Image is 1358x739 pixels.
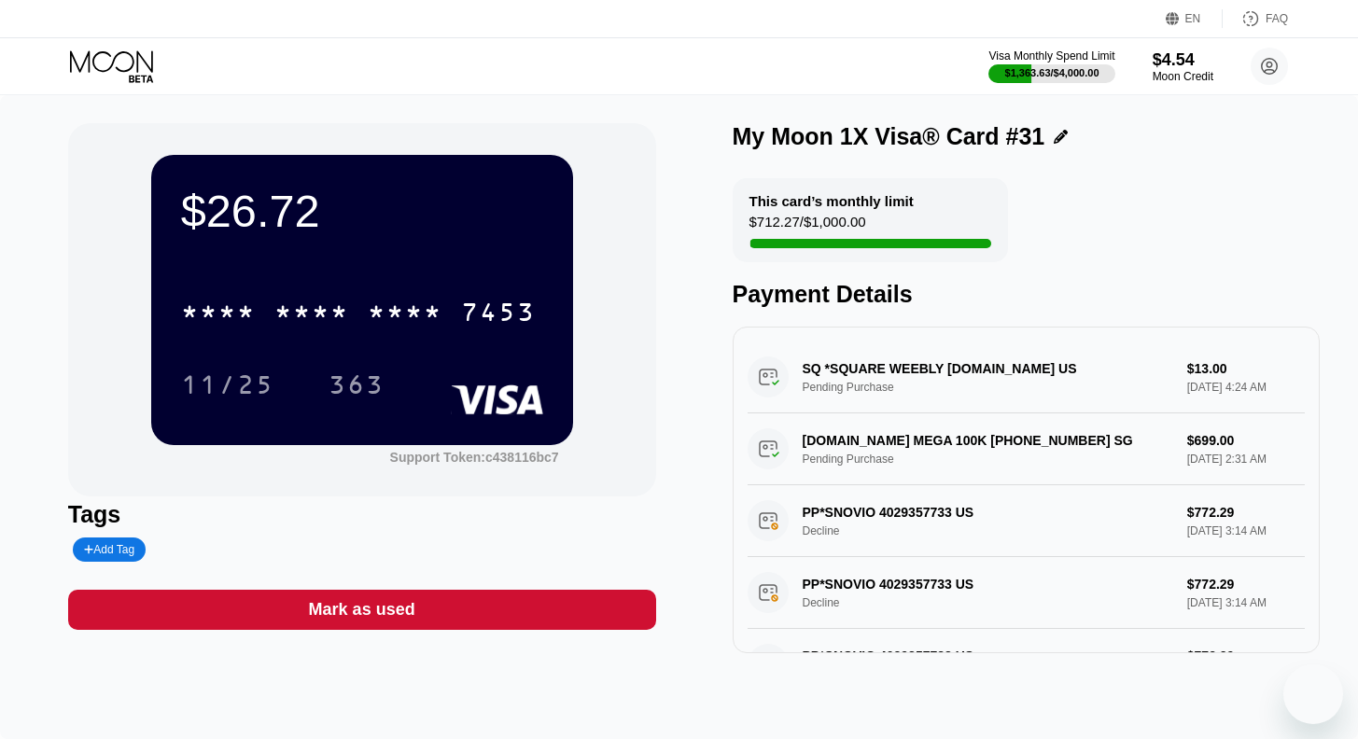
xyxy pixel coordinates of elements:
div: This card’s monthly limit [749,193,914,209]
div: Moon Credit [1153,70,1213,83]
div: Mark as used [309,599,415,620]
div: Support Token: c438116bc7 [390,450,559,465]
div: $1,363.63 / $4,000.00 [1005,67,1099,78]
div: 11/25 [181,372,274,402]
div: FAQ [1266,12,1288,25]
div: 7453 [461,300,536,329]
div: Tags [68,501,656,528]
div: Add Tag [73,537,146,562]
div: 11/25 [167,361,288,408]
div: $4.54Moon Credit [1153,50,1213,83]
div: My Moon 1X Visa® Card #31 [733,123,1045,150]
div: Payment Details [733,281,1321,308]
div: Add Tag [84,543,134,556]
div: 363 [315,361,399,408]
div: $26.72 [181,185,543,237]
div: 363 [329,372,385,402]
div: Support Token:c438116bc7 [390,450,559,465]
div: EN [1185,12,1201,25]
div: $4.54 [1153,50,1213,70]
div: FAQ [1223,9,1288,28]
div: Visa Monthly Spend Limit$1,363.63/$4,000.00 [988,49,1114,83]
div: Visa Monthly Spend Limit [988,49,1114,63]
div: $712.27 / $1,000.00 [749,214,866,239]
div: EN [1166,9,1223,28]
div: Mark as used [68,590,656,630]
iframe: Button to launch messaging window [1283,664,1343,724]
